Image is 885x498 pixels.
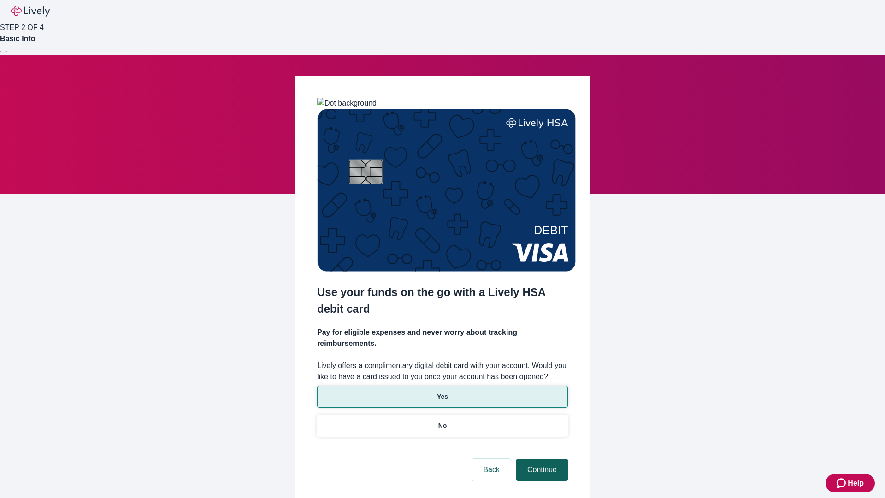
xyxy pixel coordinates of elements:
[437,392,448,402] p: Yes
[438,421,447,431] p: No
[317,386,568,408] button: Yes
[837,478,848,489] svg: Zendesk support icon
[317,360,568,382] label: Lively offers a complimentary digital debit card with your account. Would you like to have a card...
[317,415,568,437] button: No
[317,98,377,109] img: Dot background
[317,284,568,317] h2: Use your funds on the go with a Lively HSA debit card
[472,459,511,481] button: Back
[11,6,50,17] img: Lively
[317,109,576,272] img: Debit card
[317,327,568,349] h4: Pay for eligible expenses and never worry about tracking reimbursements.
[848,478,864,489] span: Help
[516,459,568,481] button: Continue
[826,474,875,492] button: Zendesk support iconHelp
